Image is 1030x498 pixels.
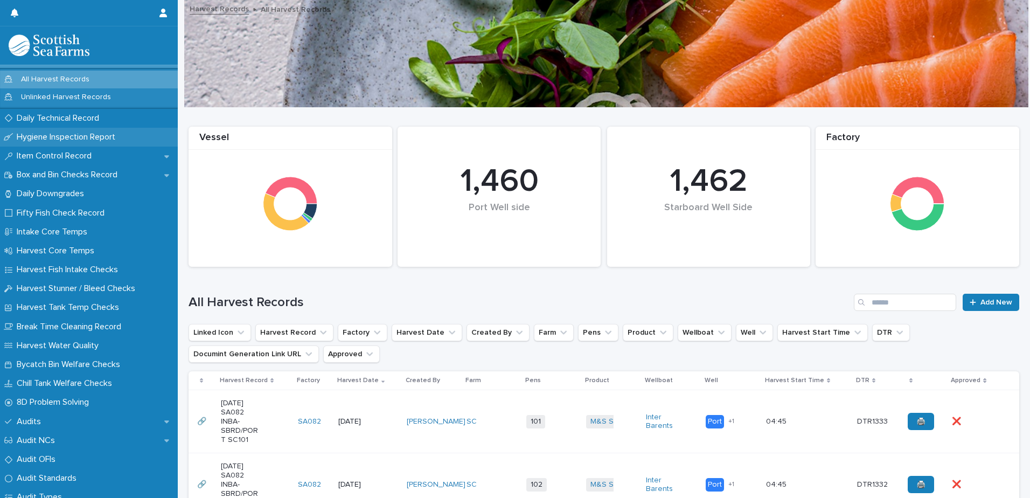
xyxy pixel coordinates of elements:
span: 102 [526,478,547,492]
p: Farm [465,375,481,386]
p: 🔗 [197,478,208,489]
p: ❌ [952,478,963,489]
p: Audit OFIs [12,454,64,465]
h1: All Harvest Records [189,295,850,310]
p: Audit Standards [12,473,85,483]
button: DTR [872,324,910,341]
p: Product [585,375,609,386]
span: 101 [526,415,545,428]
button: Factory [338,324,387,341]
div: Starboard Well Side [625,202,792,236]
tr: 🔗🔗 [DATE] SA082 INBA-SBRD/PORT SC101SA082 [DATE][PERSON_NAME] SC 101M&S Select Inter Barents Port... [189,390,1019,453]
p: Approved [951,375,980,386]
p: Daily Downgrades [12,189,93,199]
p: Harvest Date [337,375,379,386]
p: Audits [12,417,50,427]
button: Wellboat [678,324,732,341]
img: mMrefqRFQpe26GRNOUkG [9,34,89,56]
div: Factory [816,132,1019,150]
a: Harvest Records [190,2,249,15]
button: Documint Generation Link URL [189,345,319,363]
p: Bycatch Bin Welfare Checks [12,359,129,370]
p: DTR1333 [857,415,890,426]
p: Well [705,375,718,386]
p: 🔗 [197,415,208,426]
p: Harvest Stunner / Bleed Checks [12,283,144,294]
a: SC [467,417,477,426]
p: Harvest Record [220,375,268,386]
p: Unlinked Harvest Records [12,93,120,102]
span: Add New [980,299,1012,306]
button: Harvest Date [392,324,462,341]
p: [DATE] SA082 INBA-SBRD/PORT SC101 [221,399,259,444]
p: All Harvest Records [12,75,98,84]
a: Inter Barents [646,413,684,431]
span: + 1 [728,418,734,425]
button: Farm [534,324,574,341]
button: Harvest Start Time [777,324,868,341]
button: Pens [578,324,618,341]
a: SC [467,480,477,489]
span: + 1 [728,481,734,488]
button: Well [736,324,773,341]
p: Chill Tank Welfare Checks [12,378,121,389]
a: M&S Select [590,417,631,426]
p: [DATE] [338,417,377,426]
button: Linked Icon [189,324,251,341]
button: Product [623,324,673,341]
p: Wellboat [645,375,673,386]
div: Port [706,415,724,428]
a: [PERSON_NAME] [407,480,465,489]
p: Harvest Water Quality [12,341,107,351]
span: 🖨️ [916,418,925,425]
a: Inter Barents [646,476,684,494]
div: Port [706,478,724,492]
div: 1,460 [416,162,583,201]
p: ❌ [952,415,963,426]
div: Port Well side [416,202,583,236]
p: Fifty Fish Check Record [12,208,113,218]
p: Harvest Tank Temp Checks [12,302,128,313]
p: Harvest Start Time [765,375,824,386]
div: 1,462 [625,162,792,201]
button: Created By [467,324,530,341]
div: Vessel [189,132,392,150]
p: Created By [406,375,440,386]
p: Hygiene Inspection Report [12,132,124,142]
p: DTR1332 [857,478,890,489]
a: Add New [963,294,1019,311]
p: Harvest Fish Intake Checks [12,265,127,275]
a: SA082 [298,417,321,426]
p: Daily Technical Record [12,113,108,123]
p: Item Control Record [12,151,100,161]
p: Intake Core Temps [12,227,96,237]
a: 🖨️ [908,476,934,493]
p: Harvest Core Temps [12,246,103,256]
p: Audit NCs [12,435,64,446]
button: Harvest Record [255,324,333,341]
p: DTR [856,375,869,386]
p: Break Time Cleaning Record [12,322,130,332]
p: 04:45 [766,415,789,426]
a: 🖨️ [908,413,934,430]
button: Approved [323,345,380,363]
p: Factory [297,375,320,386]
input: Search [854,294,956,311]
p: All Harvest Records [261,3,330,15]
a: SA082 [298,480,321,489]
p: Box and Bin Checks Record [12,170,126,180]
span: 🖨️ [916,481,925,488]
a: [PERSON_NAME] [407,417,465,426]
p: 04:45 [766,478,789,489]
p: Pens [525,375,541,386]
p: 8D Problem Solving [12,397,98,407]
a: M&S Select [590,480,631,489]
p: [DATE] [338,480,377,489]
